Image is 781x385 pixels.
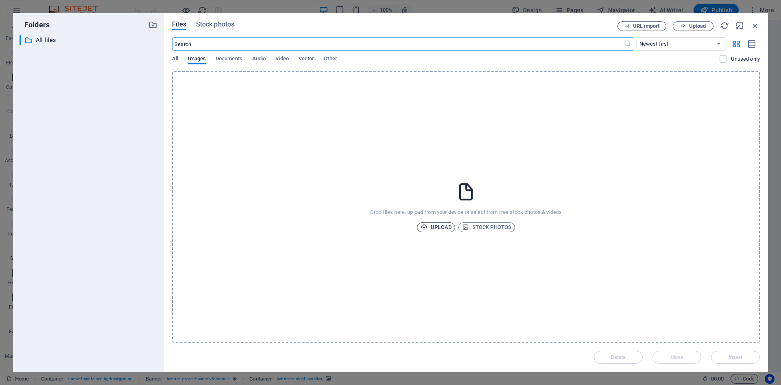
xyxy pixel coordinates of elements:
span: URL import [633,24,659,29]
span: Images [188,54,206,65]
button: 1 [19,331,29,333]
span: Audio [252,54,266,65]
span: Vector [299,54,314,65]
p: All files [36,35,142,45]
span: Video [275,54,288,65]
span: Documents [216,54,242,65]
i: Create new folder [148,20,157,29]
p: Displays only files that are not in use on the website. Files added during this session can still... [731,55,760,63]
span: Upload [421,222,452,232]
span: All [172,54,178,65]
div: ​ [20,35,21,45]
span: Stock photos [196,20,234,29]
span: Other [324,54,337,65]
i: Minimize [735,21,744,30]
p: Folders [20,20,50,30]
span: Files [172,20,186,29]
button: 2 [19,341,29,343]
span: Upload [689,24,706,29]
input: Search [172,37,623,51]
button: URL import [617,21,666,31]
button: Stock photos [458,222,515,232]
i: Reload [720,21,729,30]
p: Drop files here, upload from your device or select from free stock photos & videos [370,209,562,216]
i: Close [751,21,760,30]
button: 3 [19,350,29,352]
span: Stock photos [462,222,511,232]
button: Upload [417,222,455,232]
button: Upload [673,21,713,31]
